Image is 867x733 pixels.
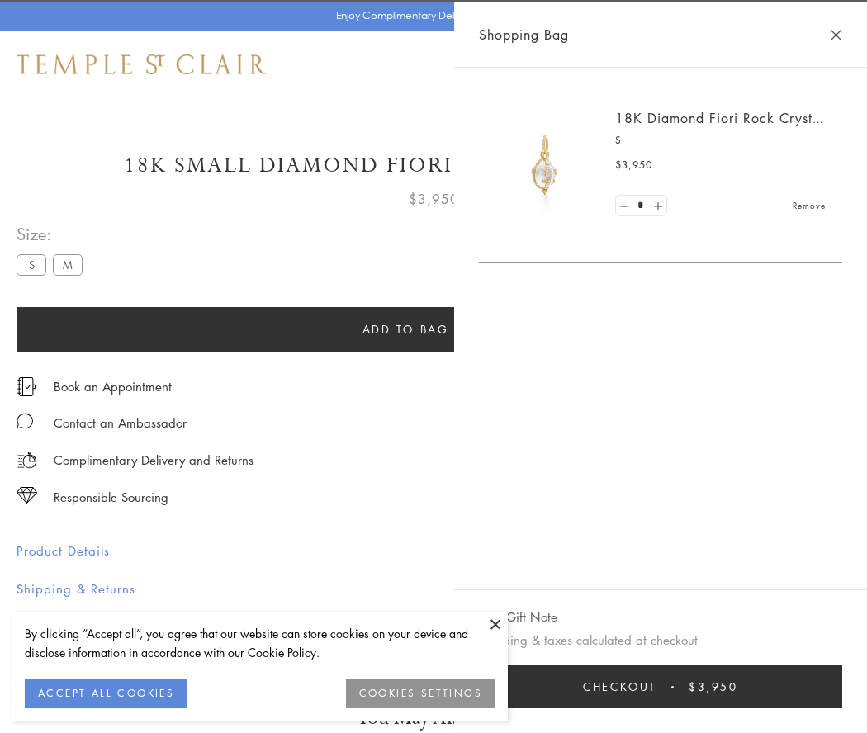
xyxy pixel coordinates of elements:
[25,624,495,662] div: By clicking “Accept all”, you agree that our website can store cookies on your device and disclos...
[17,487,37,504] img: icon_sourcing.svg
[479,665,842,708] button: Checkout $3,950
[495,116,595,215] img: P51889-E11FIORI
[615,132,826,149] p: S
[17,220,89,248] span: Size:
[830,29,842,41] button: Close Shopping Bag
[649,196,666,216] a: Set quantity to 2
[54,413,187,433] div: Contact an Ambassador
[17,532,850,570] button: Product Details
[17,54,266,74] img: Temple St. Clair
[17,608,850,646] button: Gifting
[615,157,652,173] span: $3,950
[54,450,253,471] p: Complimentary Delivery and Returns
[17,307,794,352] button: Add to bag
[362,320,449,338] span: Add to bag
[583,678,656,696] span: Checkout
[616,196,632,216] a: Set quantity to 0
[54,487,168,508] div: Responsible Sourcing
[17,570,850,608] button: Shipping & Returns
[793,196,826,215] a: Remove
[17,151,850,180] h1: 18K Small Diamond Fiori Rock Crystal Amulet
[17,450,37,471] img: icon_delivery.svg
[17,377,36,396] img: icon_appointment.svg
[479,607,557,627] button: Add Gift Note
[479,630,842,650] p: Shipping & taxes calculated at checkout
[54,377,172,395] a: Book an Appointment
[53,254,83,275] label: M
[336,7,524,24] p: Enjoy Complimentary Delivery & Returns
[346,679,495,708] button: COOKIES SETTINGS
[17,254,46,275] label: S
[689,678,738,696] span: $3,950
[25,679,187,708] button: ACCEPT ALL COOKIES
[409,188,459,210] span: $3,950
[17,413,33,429] img: MessageIcon-01_2.svg
[479,24,569,45] span: Shopping Bag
